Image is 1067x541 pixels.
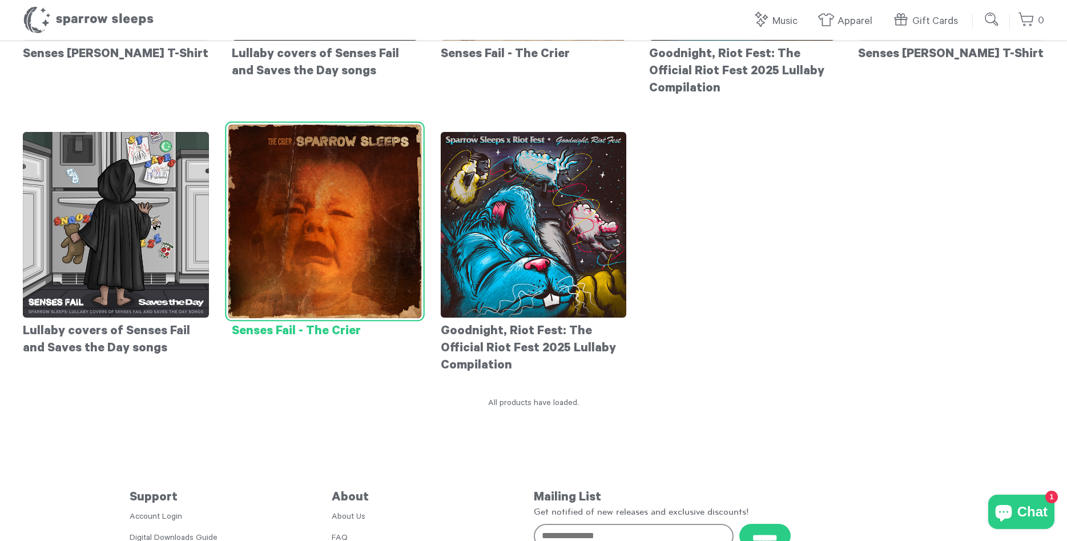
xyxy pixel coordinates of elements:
[232,318,418,340] div: Senses Fail - The Crier
[441,318,627,375] div: Goodnight, Riot Fest: The Official Riot Fest 2025 Lullaby Compilation
[441,41,627,63] div: Senses Fail - The Crier
[228,125,421,318] img: SS-TheCrier-1600x1600_grande.png
[130,491,332,506] h5: Support
[858,41,1044,63] div: Senses [PERSON_NAME] T-Shirt
[232,132,418,341] a: Senses Fail - The Crier
[534,491,938,506] h5: Mailing List
[23,6,154,34] h1: Sparrow Sleeps
[332,491,534,506] h5: About
[649,41,835,98] div: Goodnight, Riot Fest: The Official Riot Fest 2025 Lullaby Compilation
[23,41,209,63] div: Senses [PERSON_NAME] T-Shirt
[130,513,182,522] a: Account Login
[752,9,803,34] a: Music
[23,132,209,318] img: SensesFail_SavesTheDaySplit-Cover_grande.png
[232,41,418,81] div: Lullaby covers of Senses Fail and Saves the Day songs
[985,495,1058,532] inbox-online-store-chat: Shopify online store chat
[23,132,209,358] a: Lullaby covers of Senses Fail and Saves the Day songs
[981,8,1004,31] input: Submit
[534,506,938,518] p: Get notified of new releases and exclusive discounts!
[441,132,627,375] a: Goodnight, Riot Fest: The Official Riot Fest 2025 Lullaby Compilation
[332,513,365,522] a: About Us
[892,9,964,34] a: Gift Cards
[441,132,627,318] img: RiotFestCover2025_f0c3ff46-2987-413d-b2a7-3322b85762af_grande.jpg
[1018,9,1044,33] a: 0
[23,318,209,358] div: Lullaby covers of Senses Fail and Saves the Day songs
[818,9,878,34] a: Apparel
